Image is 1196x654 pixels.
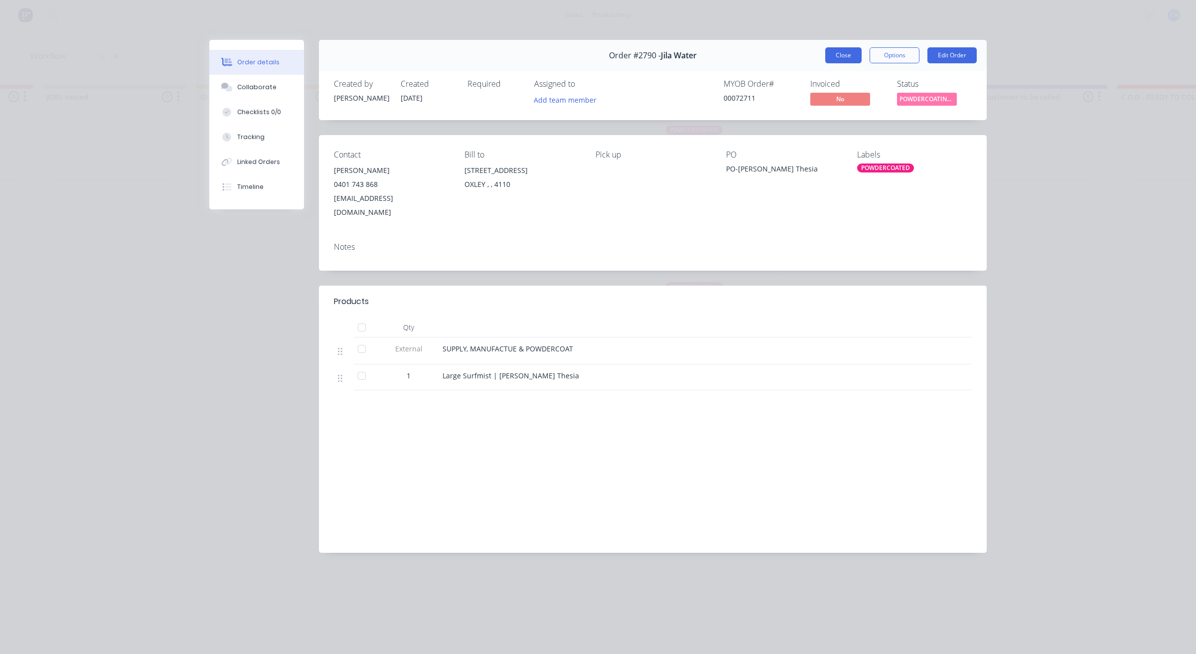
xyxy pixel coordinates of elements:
span: External [383,343,435,354]
button: Tracking [209,125,304,150]
div: Qty [379,318,439,337]
span: Large Surfmist | [PERSON_NAME] Thesia [443,371,579,380]
div: [PERSON_NAME] [334,93,389,103]
div: Notes [334,242,972,252]
span: [DATE] [401,93,423,103]
div: Collaborate [237,83,277,92]
div: [PERSON_NAME] [334,163,448,177]
div: Invoiced [810,79,885,89]
button: Order details [209,50,304,75]
span: 1 [407,370,411,381]
button: Options [870,47,919,63]
span: Order #2790 - [609,51,661,60]
div: Tracking [237,133,265,142]
button: Collaborate [209,75,304,100]
div: Products [334,296,369,308]
div: Linked Orders [237,158,280,166]
div: OXLEY , , 4110 [464,177,579,191]
div: [PERSON_NAME]0401 743 868[EMAIL_ADDRESS][DOMAIN_NAME] [334,163,448,219]
button: Timeline [209,174,304,199]
div: Pick up [596,150,710,160]
div: [STREET_ADDRESS] [464,163,579,177]
div: Required [467,79,522,89]
span: No [810,93,870,105]
div: Timeline [237,182,264,191]
div: MYOB Order # [724,79,798,89]
span: SUPPLY, MANUFACTUE & POWDERCOAT [443,344,573,353]
div: 0401 743 868 [334,177,448,191]
div: Created [401,79,455,89]
div: Labels [857,150,972,160]
button: Edit Order [927,47,977,63]
div: [STREET_ADDRESS]OXLEY , , 4110 [464,163,579,195]
div: PO [726,150,841,160]
div: [EMAIL_ADDRESS][DOMAIN_NAME] [334,191,448,219]
button: Linked Orders [209,150,304,174]
div: 00072711 [724,93,798,103]
button: Add team member [534,93,602,106]
div: PO-[PERSON_NAME] Thesia [726,163,841,177]
button: Checklists 0/0 [209,100,304,125]
span: POWDERCOATING/S... [897,93,957,105]
div: Order details [237,58,280,67]
button: POWDERCOATING/S... [897,93,957,108]
button: Close [825,47,862,63]
div: POWDERCOATED [857,163,914,172]
div: Checklists 0/0 [237,108,281,117]
div: Created by [334,79,389,89]
div: Status [897,79,972,89]
div: Contact [334,150,448,160]
div: Bill to [464,150,579,160]
span: Jila Water [661,51,697,60]
button: Add team member [529,93,602,106]
div: Assigned to [534,79,634,89]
